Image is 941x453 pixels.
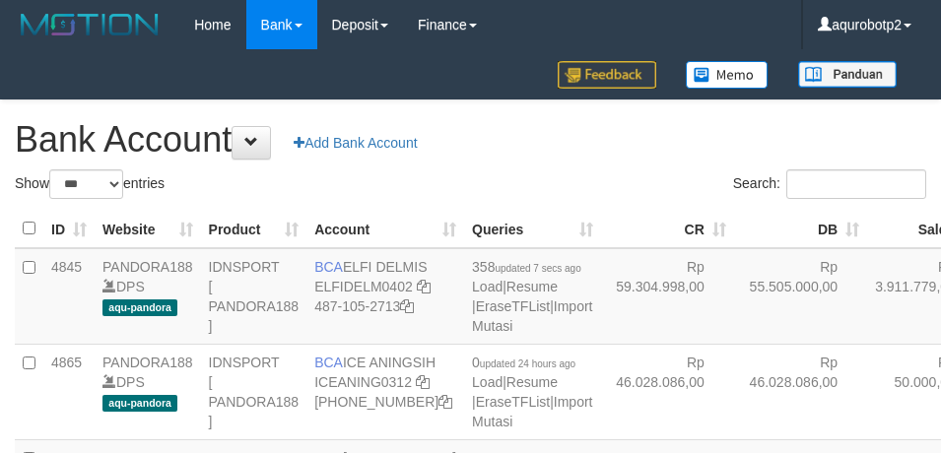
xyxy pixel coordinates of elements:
label: Search: [733,169,926,199]
a: EraseTFList [476,298,550,314]
td: 4865 [43,344,95,439]
th: CR: activate to sort column ascending [601,210,734,248]
span: | | | [472,355,592,429]
span: 358 [472,259,581,275]
span: aqu-pandora [102,299,177,316]
td: IDNSPORT [ PANDORA188 ] [201,344,307,439]
a: Copy 4871052713 to clipboard [400,298,414,314]
td: DPS [95,248,201,345]
input: Search: [786,169,926,199]
a: PANDORA188 [102,355,193,370]
span: 0 [472,355,575,370]
th: Website: activate to sort column ascending [95,210,201,248]
span: aqu-pandora [102,395,177,412]
td: DPS [95,344,201,439]
span: updated 7 secs ago [495,263,580,274]
label: Show entries [15,169,165,199]
span: BCA [314,259,343,275]
a: Copy ICEANING0312 to clipboard [416,374,430,390]
td: ELFI DELMIS 487-105-2713 [306,248,464,345]
h1: Bank Account [15,120,926,160]
span: BCA [314,355,343,370]
td: Rp 46.028.086,00 [601,344,734,439]
th: Account: activate to sort column ascending [306,210,464,248]
a: ELFIDELM0402 [314,279,413,294]
a: Import Mutasi [472,298,592,334]
a: Copy ELFIDELM0402 to clipboard [417,279,431,294]
a: Load [472,374,503,390]
a: ICEANING0312 [314,374,412,390]
a: Resume [506,374,558,390]
th: Queries: activate to sort column ascending [464,210,600,248]
td: Rp 55.505.000,00 [734,248,867,345]
select: Showentries [49,169,123,199]
th: Product: activate to sort column ascending [201,210,307,248]
span: | | | [472,259,592,334]
img: panduan.png [798,61,897,88]
a: Resume [506,279,558,294]
span: updated 24 hours ago [480,358,575,369]
a: Copy 5776579803 to clipboard [438,394,452,410]
a: Import Mutasi [472,394,592,429]
th: DB: activate to sort column ascending [734,210,867,248]
img: Feedback.jpg [558,61,656,89]
td: IDNSPORT [ PANDORA188 ] [201,248,307,345]
img: MOTION_logo.png [15,10,165,39]
td: Rp 59.304.998,00 [601,248,734,345]
img: Button%20Memo.svg [686,61,769,89]
td: ICE ANINGSIH [PHONE_NUMBER] [306,344,464,439]
td: 4845 [43,248,95,345]
a: Add Bank Account [281,126,430,160]
a: EraseTFList [476,394,550,410]
td: Rp 46.028.086,00 [734,344,867,439]
a: Load [472,279,503,294]
th: ID: activate to sort column ascending [43,210,95,248]
a: PANDORA188 [102,259,193,275]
